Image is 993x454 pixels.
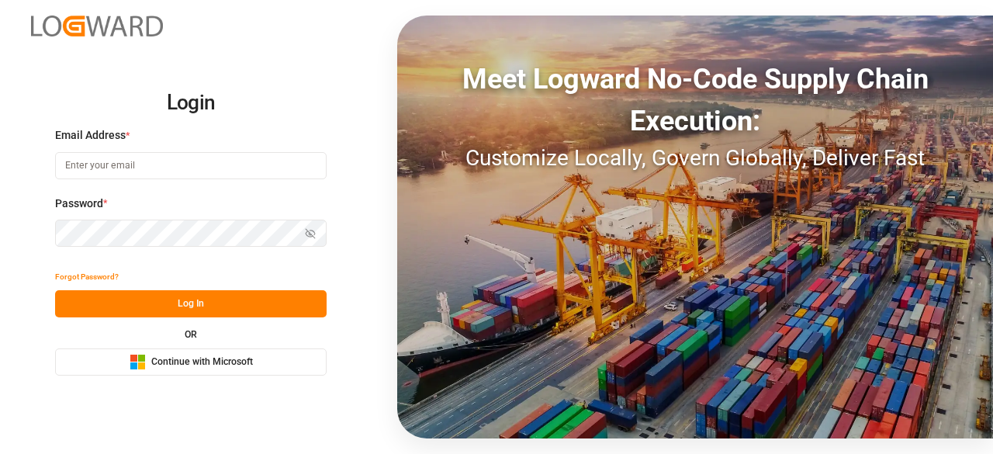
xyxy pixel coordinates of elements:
[397,58,993,142] div: Meet Logward No-Code Supply Chain Execution:
[185,330,197,339] small: OR
[55,290,327,317] button: Log In
[55,196,103,212] span: Password
[55,78,327,128] h2: Login
[151,355,253,369] span: Continue with Microsoft
[55,348,327,376] button: Continue with Microsoft
[397,142,993,175] div: Customize Locally, Govern Globally, Deliver Fast
[55,152,327,179] input: Enter your email
[55,127,126,144] span: Email Address
[55,263,119,290] button: Forgot Password?
[31,16,163,36] img: Logward_new_orange.png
